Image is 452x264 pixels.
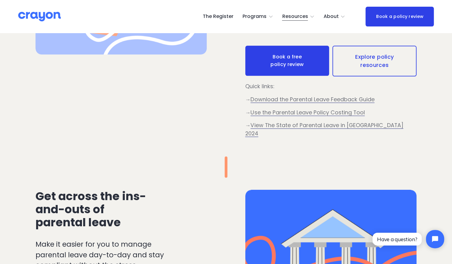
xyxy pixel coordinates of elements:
span: Quick links: [245,82,274,90]
a: folder dropdown [243,12,273,22]
a: Use the Parental Leave Policy Costing Tool [250,109,365,116]
span: About [324,12,339,21]
a: The Register [203,12,233,22]
a: Book a policy review [365,7,434,26]
a: Book a free policy review [245,46,329,76]
span: Resources [282,12,308,21]
a: folder dropdown [324,12,345,22]
iframe: Tidio Chat [367,225,449,253]
span: → [245,109,251,116]
a: folder dropdown [282,12,314,22]
span: → [245,121,251,129]
span: Programs [243,12,267,21]
span: → [245,96,251,103]
a: View The State of Parental Leave in [GEOGRAPHIC_DATA] 2024 [245,121,403,137]
a: Download the Parental Leave Feedback Guide [250,96,374,103]
span: Get across the ins-and-outs of parental leave [36,188,146,230]
img: Crayon [18,11,61,22]
a: Explore policy resources [332,46,416,76]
